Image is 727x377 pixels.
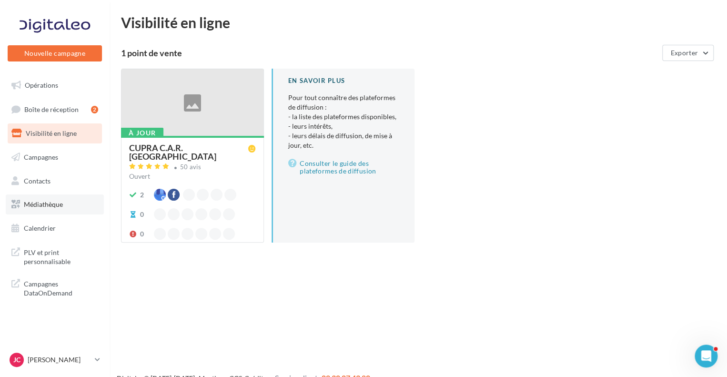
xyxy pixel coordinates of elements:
a: Opérations [6,75,104,95]
span: Boîte de réception [24,105,79,113]
a: Boîte de réception2 [6,99,104,120]
div: À jour [121,128,163,138]
li: - la liste des plateformes disponibles, [288,112,399,122]
div: Visibilité en ligne [121,15,716,30]
a: Consulter le guide des plateformes de diffusion [288,158,399,177]
a: Visibilité en ligne [6,123,104,143]
span: Campagnes [24,153,58,161]
div: 0 [140,229,144,239]
span: Ouvert [129,172,150,180]
span: Contacts [24,176,50,184]
a: Campagnes DataOnDemand [6,274,104,302]
li: - leurs délais de diffusion, de mise à jour, etc. [288,131,399,150]
div: 0 [140,210,144,219]
a: Médiathèque [6,194,104,214]
a: Contacts [6,171,104,191]
a: 50 avis [129,162,256,173]
div: 50 avis [180,164,201,170]
iframe: Intercom live chat [695,345,717,367]
p: Pour tout connaître des plateformes de diffusion : [288,93,399,150]
button: Exporter [662,45,714,61]
a: PLV et print personnalisable [6,242,104,270]
a: JC [PERSON_NAME] [8,351,102,369]
span: JC [13,355,20,365]
span: Visibilité en ligne [26,129,77,137]
span: Opérations [25,81,58,89]
li: - leurs intérêts, [288,122,399,131]
div: 2 [140,190,144,200]
div: 1 point de vente [121,49,658,57]
p: [PERSON_NAME] [28,355,91,365]
div: CUPRA C.A.R. [GEOGRAPHIC_DATA] [129,143,248,161]
div: 2 [91,106,98,113]
span: PLV et print personnalisable [24,246,98,266]
span: Calendrier [24,224,56,232]
div: En savoir plus [288,76,399,85]
span: Exporter [670,49,698,57]
a: Campagnes [6,147,104,167]
span: Médiathèque [24,200,63,208]
a: Calendrier [6,218,104,238]
span: Campagnes DataOnDemand [24,277,98,298]
button: Nouvelle campagne [8,45,102,61]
